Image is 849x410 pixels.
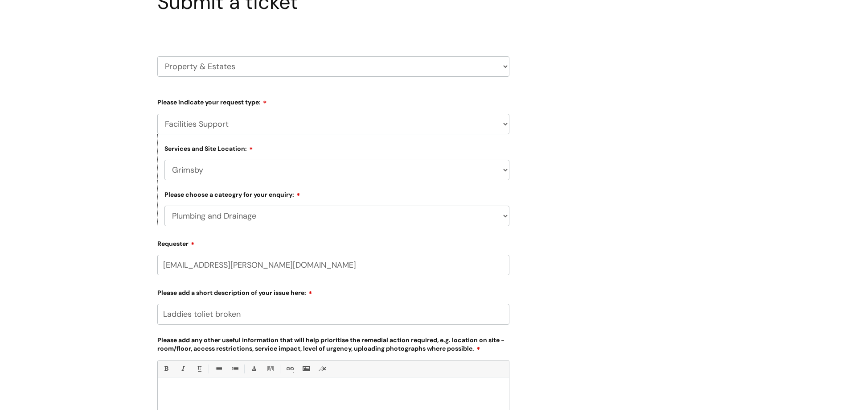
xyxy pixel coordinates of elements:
a: Remove formatting (Ctrl-\) [317,363,328,374]
label: Services and Site Location: [164,144,253,153]
label: Requester [157,237,509,248]
input: Email [157,255,509,275]
a: Underline(Ctrl-U) [193,363,205,374]
a: 1. Ordered List (Ctrl-Shift-8) [229,363,240,374]
label: Please indicate your request type: [157,95,509,106]
a: Bold (Ctrl-B) [160,363,172,374]
a: • Unordered List (Ctrl-Shift-7) [213,363,224,374]
label: Please choose a cateogry for your enquiry: [164,190,300,199]
a: Italic (Ctrl-I) [177,363,188,374]
label: Please add a short description of your issue here: [157,286,509,297]
a: Insert Image... [300,363,312,374]
a: Font Color [248,363,259,374]
label: Please add any other useful information that will help prioritise the remedial action required, e... [157,335,509,353]
a: Back Color [265,363,276,374]
a: Link [284,363,295,374]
